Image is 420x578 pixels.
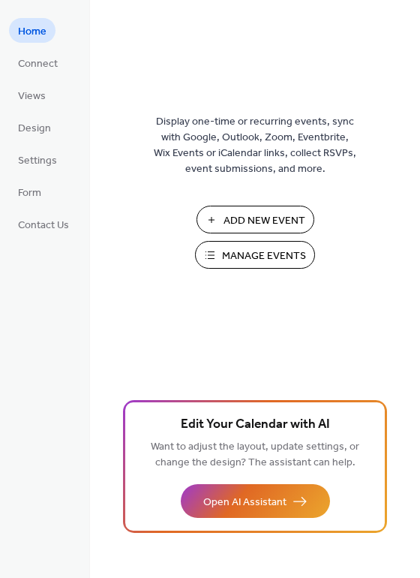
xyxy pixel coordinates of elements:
span: Open AI Assistant [203,495,286,510]
span: Settings [18,153,57,169]
button: Manage Events [195,241,315,269]
span: Add New Event [223,213,305,229]
span: Manage Events [222,248,306,264]
span: Want to adjust the layout, update settings, or change the design? The assistant can help. [151,437,359,473]
a: Home [9,18,55,43]
span: Design [18,121,51,137]
a: Connect [9,50,67,75]
span: Connect [18,56,58,72]
a: Views [9,83,55,107]
a: Settings [9,147,66,172]
a: Design [9,115,60,140]
span: Views [18,89,46,104]
button: Add New Event [196,206,314,233]
span: Display one-time or recurring events, sync with Google, Outlook, Zoom, Eventbrite, Wix Events or ... [154,114,356,177]
button: Open AI Assistant [181,484,330,518]
a: Form [9,179,50,204]
span: Form [18,185,41,201]
span: Edit Your Calendar with AI [181,414,330,435]
a: Contact Us [9,212,78,236]
span: Contact Us [18,218,69,233]
span: Home [18,24,46,40]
